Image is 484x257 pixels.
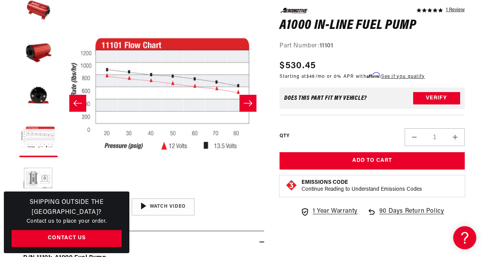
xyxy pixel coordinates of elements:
button: Load image 4 in gallery view [19,119,58,157]
a: 1 Year Warranty [300,207,358,217]
label: QTY [280,133,289,139]
a: 1 reviews [446,8,465,13]
button: Add to Cart [280,152,465,170]
h1: A1000 In-Line Fuel Pump [280,19,465,32]
h3: Shipping Outside the [GEOGRAPHIC_DATA]? [12,198,122,217]
a: 90 Days Return Policy [367,207,444,224]
span: 1 Year Warranty [313,207,358,217]
button: Load image 2 in gallery view [19,34,58,72]
button: Slide right [239,95,256,112]
button: Load image 3 in gallery view [19,76,58,115]
a: See if you qualify - Learn more about Affirm Financing (opens in modal) [381,74,425,79]
span: Affirm [367,72,380,78]
button: Verify [413,92,460,104]
summary: Product Info [19,231,264,254]
a: Contact Us [12,230,122,247]
p: Continue Reading to Understand Emissions Codes [301,186,422,193]
p: Starting at /mo or 0% APR with . [280,72,425,80]
div: Part Number: [280,41,465,51]
span: 90 Days Return Policy [379,207,444,224]
strong: 11101 [320,43,333,49]
img: Emissions code [285,179,298,191]
div: Does This part fit My vehicle? [284,95,367,101]
button: Slide left [69,95,86,112]
button: Load image 5 in gallery view [19,161,58,200]
strong: Emissions Code [301,180,348,185]
button: Emissions CodeContinue Reading to Understand Emissions Codes [301,179,422,193]
p: Contact us to place your order. [12,217,122,226]
span: $48 [306,74,315,79]
span: $530.45 [280,59,316,72]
